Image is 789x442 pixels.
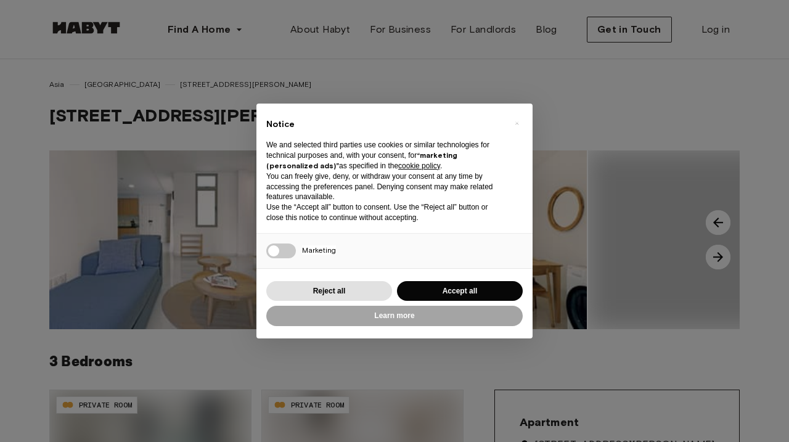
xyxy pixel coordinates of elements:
[266,171,503,202] p: You can freely give, deny, or withdraw your consent at any time by accessing the preferences pane...
[515,116,519,131] span: ×
[266,118,503,131] h2: Notice
[507,113,526,133] button: Close this notice
[266,140,503,171] p: We and selected third parties use cookies or similar technologies for technical purposes and, wit...
[397,281,523,301] button: Accept all
[266,150,457,170] strong: “marketing (personalized ads)”
[398,162,440,170] a: cookie policy
[266,281,392,301] button: Reject all
[266,306,523,326] button: Learn more
[302,245,336,255] span: Marketing
[266,202,503,223] p: Use the “Accept all” button to consent. Use the “Reject all” button or close this notice to conti...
